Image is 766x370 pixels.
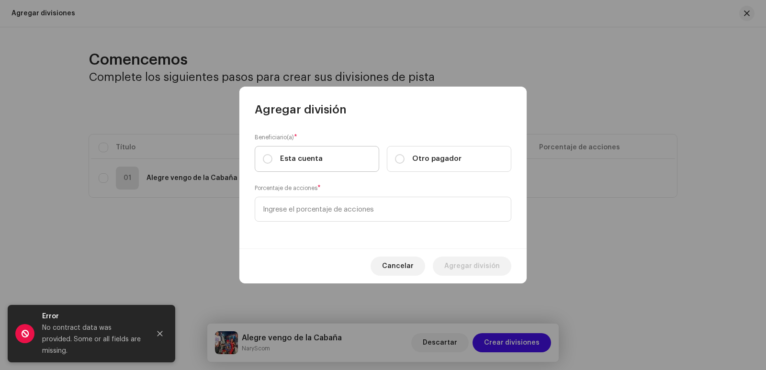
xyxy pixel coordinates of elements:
[255,197,511,222] input: Ingrese el porcentaje de acciones
[255,183,317,193] small: Porcentaje de acciones
[42,311,143,322] div: Error
[382,257,414,276] span: Cancelar
[255,102,347,117] span: Agregar división
[433,257,511,276] button: Agregar división
[444,257,500,276] span: Agregar división
[371,257,425,276] button: Cancelar
[42,322,143,357] div: No contract data was provided. Some or all fields are missing.
[412,154,462,164] span: Otro pagador
[150,324,169,343] button: Close
[280,154,323,164] span: Esta cuenta
[255,133,294,142] small: Beneficiario(a)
